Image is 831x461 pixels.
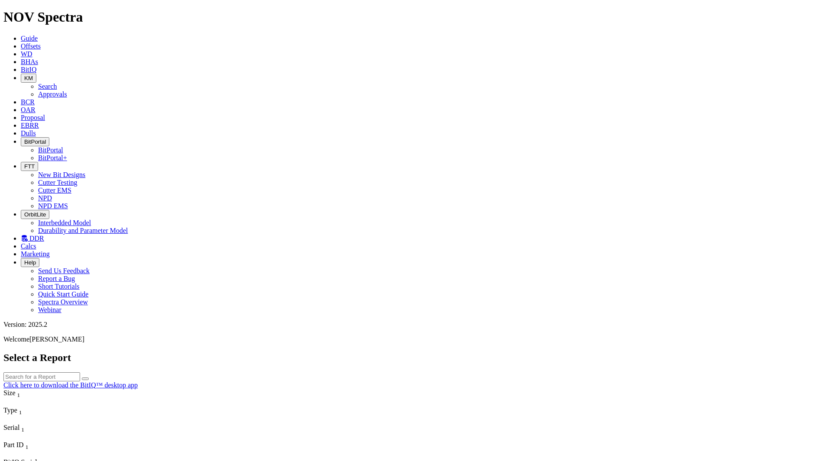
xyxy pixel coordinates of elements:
a: WD [21,50,32,58]
span: Sort None [19,406,22,414]
a: Cutter EMS [38,187,71,194]
a: BitIQ [21,66,36,73]
button: BitPortal [21,137,49,146]
input: Search for a Report [3,372,80,381]
a: DDR [21,235,44,242]
a: Offsets [21,42,41,50]
a: Approvals [38,90,67,98]
a: EBRR [21,122,39,129]
span: Sort None [17,389,20,397]
div: Size Sort None [3,389,84,399]
a: Calcs [21,242,36,250]
div: Sort None [3,424,84,441]
span: DDR [29,235,44,242]
div: Column Menu [3,399,84,406]
p: Welcome [3,335,828,343]
span: Type [3,406,17,414]
a: Guide [21,35,38,42]
a: BHAs [21,58,38,65]
a: Quick Start Guide [38,290,88,298]
div: Serial Sort None [3,424,84,433]
div: Version: 2025.2 [3,321,828,329]
span: [PERSON_NAME] [29,335,84,343]
span: Sort None [26,441,29,448]
a: Proposal [21,114,45,121]
div: Part ID Sort None [3,441,84,451]
span: Sort None [21,424,24,431]
sub: 1 [17,392,20,398]
span: Part ID [3,441,24,448]
h1: NOV Spectra [3,9,828,25]
span: Size [3,389,16,397]
span: Serial [3,424,19,431]
button: FTT [21,162,38,171]
a: Webinar [38,306,61,313]
a: Search [38,83,57,90]
div: Sort None [3,406,84,424]
span: KM [24,75,33,81]
a: Click here to download the BitIQ™ desktop app [3,381,138,389]
a: Cutter Testing [38,179,77,186]
sub: 1 [26,444,29,450]
a: Spectra Overview [38,298,88,306]
sub: 1 [19,409,22,416]
div: Column Menu [3,451,84,458]
h2: Select a Report [3,352,828,364]
a: Dulls [21,129,36,137]
sub: 1 [21,426,24,433]
a: New Bit Designs [38,171,85,178]
div: Column Menu [3,433,84,441]
span: FTT [24,163,35,170]
span: OrbitLite [24,211,46,218]
span: Help [24,259,36,266]
button: Help [21,258,39,267]
button: OrbitLite [21,210,49,219]
button: KM [21,74,36,83]
a: NPD [38,194,52,202]
a: OAR [21,106,35,113]
a: Send Us Feedback [38,267,90,274]
a: BCR [21,98,35,106]
a: BitPortal [38,146,63,154]
a: Interbedded Model [38,219,91,226]
span: BitPortal [24,139,46,145]
div: Sort None [3,441,84,458]
div: Type Sort None [3,406,84,416]
a: Marketing [21,250,50,258]
div: Column Menu [3,416,84,424]
a: Durability and Parameter Model [38,227,128,234]
a: Short Tutorials [38,283,80,290]
a: BitPortal+ [38,154,67,161]
a: Report a Bug [38,275,75,282]
div: Sort None [3,389,84,406]
a: NPD EMS [38,202,68,210]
